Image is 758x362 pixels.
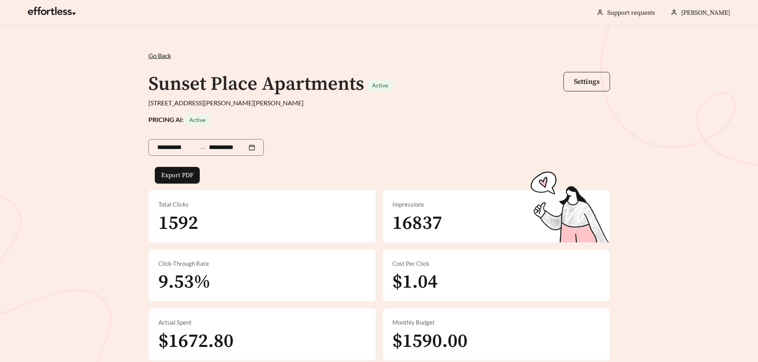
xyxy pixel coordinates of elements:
span: swap-right [199,144,206,151]
div: Monthly Budget [392,318,600,327]
div: Click-Through Rate [158,259,366,268]
span: Settings [574,77,600,86]
span: Active [189,116,205,123]
div: Total Clicks [158,200,366,209]
strong: PRICING AI: [148,116,210,123]
span: Active [372,82,388,89]
div: [STREET_ADDRESS][PERSON_NAME][PERSON_NAME] [148,98,610,108]
span: 16837 [392,211,442,235]
span: to [199,144,206,151]
div: Cost Per Click [392,259,600,268]
h1: Sunset Place Apartments [148,72,364,96]
a: Support requests [607,9,655,17]
span: [PERSON_NAME] [681,9,730,17]
button: Export PDF [155,167,200,184]
span: $1590.00 [392,329,468,353]
span: Go Back [148,52,171,59]
span: $1.04 [392,270,438,294]
span: 9.53% [158,270,210,294]
button: Settings [563,72,610,91]
span: $1672.80 [158,329,234,353]
span: 1592 [158,211,198,235]
div: Impressions [392,200,600,209]
div: Actual Spent [158,318,366,327]
span: Export PDF [161,170,193,180]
